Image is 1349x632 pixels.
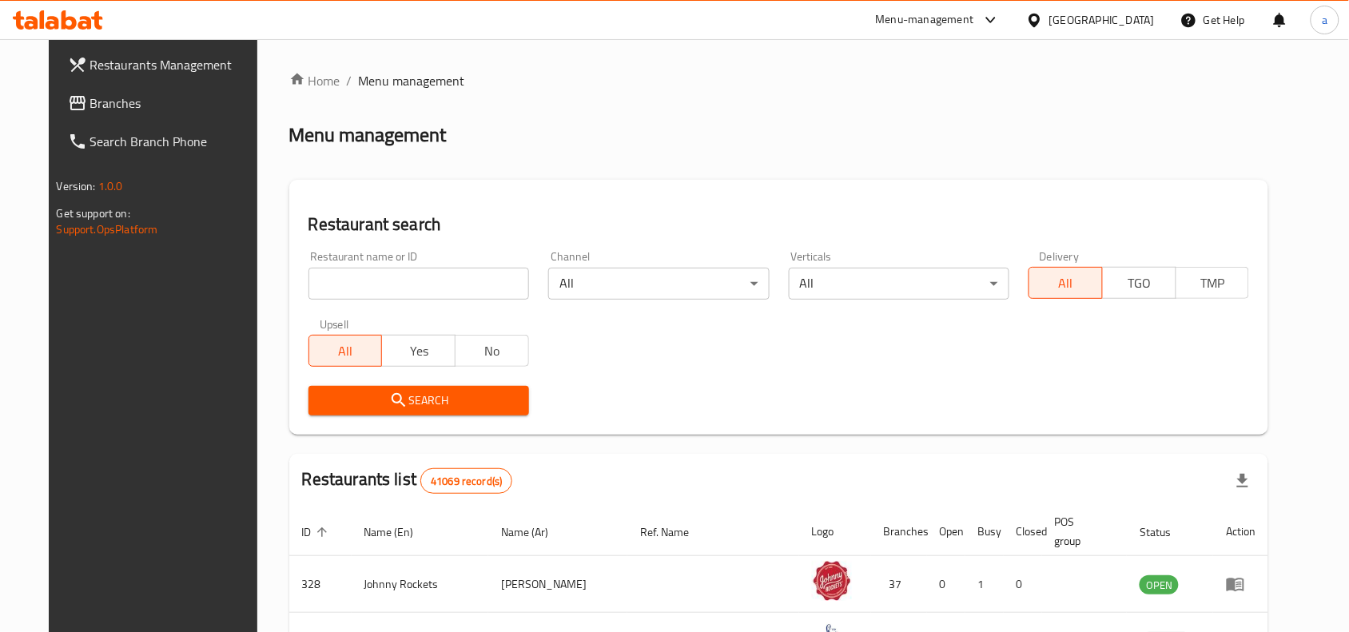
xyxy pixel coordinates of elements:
[57,203,130,224] span: Get support on:
[455,335,529,367] button: No
[501,523,569,542] span: Name (Ar)
[548,268,769,300] div: All
[55,46,274,84] a: Restaurants Management
[1213,507,1268,556] th: Action
[1004,556,1042,613] td: 0
[789,268,1009,300] div: All
[965,556,1004,613] td: 1
[927,507,965,556] th: Open
[1055,512,1108,551] span: POS group
[352,556,489,613] td: Johnny Rockets
[98,176,123,197] span: 1.0.0
[320,319,349,330] label: Upsell
[812,561,852,601] img: Johnny Rockets
[388,340,449,363] span: Yes
[1176,267,1250,299] button: TMP
[420,468,512,494] div: Total records count
[1226,574,1255,594] div: Menu
[289,556,352,613] td: 328
[347,71,352,90] li: /
[381,335,456,367] button: Yes
[1322,11,1327,29] span: a
[308,386,529,415] button: Search
[308,268,529,300] input: Search for restaurant name or ID..
[1040,251,1080,262] label: Delivery
[55,84,274,122] a: Branches
[90,132,261,151] span: Search Branch Phone
[289,71,1269,90] nav: breadcrumb
[289,71,340,90] a: Home
[289,122,447,148] h2: Menu management
[1224,462,1262,500] div: Export file
[316,340,376,363] span: All
[462,340,523,363] span: No
[1036,272,1096,295] span: All
[1140,576,1179,594] span: OPEN
[871,507,927,556] th: Branches
[1183,272,1244,295] span: TMP
[57,176,96,197] span: Version:
[1102,267,1176,299] button: TGO
[308,213,1250,237] h2: Restaurant search
[308,335,383,367] button: All
[90,55,261,74] span: Restaurants Management
[871,556,927,613] td: 37
[965,507,1004,556] th: Busy
[1049,11,1155,29] div: [GEOGRAPHIC_DATA]
[488,556,627,613] td: [PERSON_NAME]
[1029,267,1103,299] button: All
[321,391,516,411] span: Search
[799,507,871,556] th: Logo
[421,474,511,489] span: 41069 record(s)
[55,122,274,161] a: Search Branch Phone
[1140,523,1192,542] span: Status
[640,523,710,542] span: Ref. Name
[90,93,261,113] span: Branches
[364,523,435,542] span: Name (En)
[876,10,974,30] div: Menu-management
[302,523,332,542] span: ID
[927,556,965,613] td: 0
[1004,507,1042,556] th: Closed
[302,467,513,494] h2: Restaurants list
[57,219,158,240] a: Support.OpsPlatform
[1109,272,1170,295] span: TGO
[359,71,465,90] span: Menu management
